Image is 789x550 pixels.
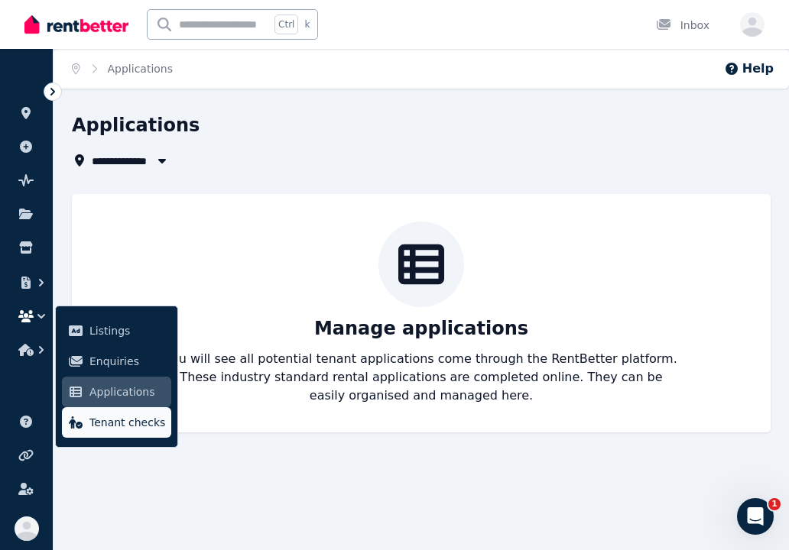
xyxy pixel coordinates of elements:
[62,315,171,346] a: Listings
[62,346,171,377] a: Enquiries
[54,49,191,89] nav: Breadcrumb
[737,498,774,535] iframe: Intercom live chat
[62,377,171,407] a: Applications
[314,316,528,341] p: Manage applications
[304,18,310,31] span: k
[89,322,165,340] span: Listings
[89,383,165,401] span: Applications
[62,407,171,438] a: Tenant checks
[108,61,174,76] span: Applications
[24,13,128,36] img: RentBetter
[164,350,678,405] p: You will see all potential tenant applications come through the RentBetter platform. These indust...
[89,352,165,370] span: Enquiries
[89,413,165,432] span: Tenant checks
[768,498,781,510] span: 1
[274,15,298,34] span: Ctrl
[656,18,709,33] div: Inbox
[724,60,774,78] button: Help
[72,113,200,137] h1: Applications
